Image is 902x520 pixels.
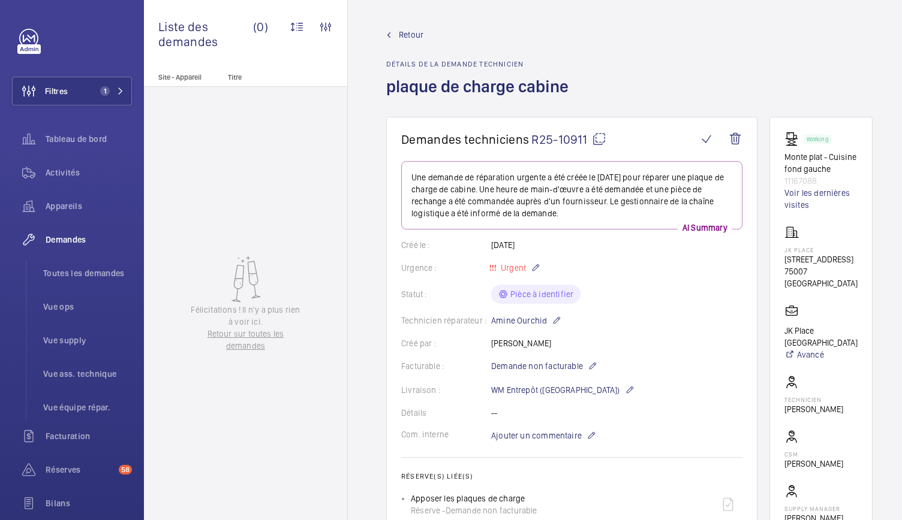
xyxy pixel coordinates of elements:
span: Vue ops [43,301,132,313]
a: Retour sur toutes les demandes [190,328,302,352]
span: Facturation [46,430,132,442]
span: Demandes techniciens [401,132,529,147]
span: 58 [119,465,132,474]
span: Liste des demandes [158,19,253,49]
span: R25-10911 [531,132,606,147]
span: Demande non facturable [446,504,537,516]
p: Technicien [784,396,843,403]
span: 1 [100,86,110,96]
span: Vue supply [43,334,132,346]
span: Réserves [46,464,114,476]
h2: Réserve(s) liée(s) [401,472,742,480]
span: Filtres [45,85,68,97]
p: Une demande de réparation urgente a été créée le [DATE] pour réparer une plaque de charge de cabi... [411,171,732,219]
p: 11167088 [784,175,858,187]
span: Bilans [46,497,132,509]
h1: plaque de charge cabine [386,75,576,117]
p: JK PLACE [784,246,858,253]
span: Vue équipe répar. [43,401,132,413]
span: Demandes [46,234,132,246]
p: Supply manager [784,505,858,512]
span: Réserve - [411,504,446,516]
p: WM Entrepôt ([GEOGRAPHIC_DATA]) [491,383,635,397]
span: Vue ass. technique [43,368,132,380]
p: Félicitations ! Il n'y a plus rien à voir ici. [190,304,302,328]
p: [PERSON_NAME] [784,403,843,415]
span: Toutes les demandes [43,267,132,279]
p: AI Summary [678,222,732,234]
span: Activités [46,167,132,179]
p: JK Place [GEOGRAPHIC_DATA] [784,325,858,349]
a: Avancé [784,349,858,361]
p: Amine Ourchid [491,313,561,328]
p: 75007 [GEOGRAPHIC_DATA] [784,265,858,289]
span: Retour [399,29,423,41]
img: freight_elevator.svg [784,132,804,146]
button: Filtres1 [12,77,132,105]
span: Appareils [46,200,132,212]
p: Monte plat - Cuisine fond gauche [784,151,858,175]
h2: Détails de la demande technicien [386,60,576,68]
span: Demande non facturable [491,360,583,372]
p: Titre [228,73,307,81]
p: Working [807,137,828,141]
p: [STREET_ADDRESS] [784,253,858,265]
span: Ajouter un commentaire [491,430,582,442]
p: CSM [784,451,843,458]
span: Tableau de bord [46,133,132,145]
p: [PERSON_NAME] [784,458,843,470]
a: Voir les dernières visites [784,187,858,211]
span: Urgent [498,263,526,273]
p: Site - Appareil [144,73,223,81]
